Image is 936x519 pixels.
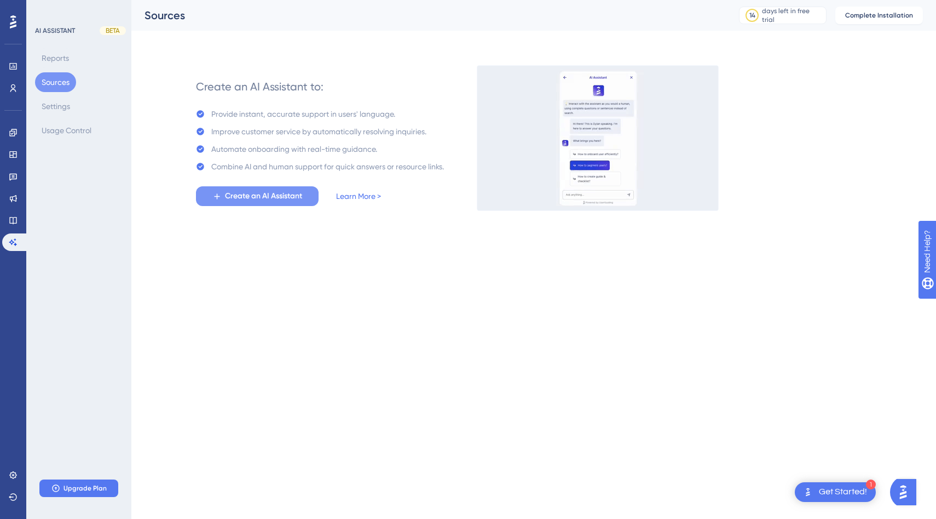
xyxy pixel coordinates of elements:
[196,186,319,206] button: Create an AI Assistant
[26,3,68,16] span: Need Help?
[866,480,876,489] div: 1
[35,26,75,35] div: AI ASSISTANT
[477,65,719,211] img: 536038c8a6906fa413afa21d633a6c1c.gif
[801,486,814,499] img: launcher-image-alternative-text
[762,7,823,24] div: days left in free trial
[211,142,377,156] div: Automate onboarding with real-time guidance.
[749,11,755,20] div: 14
[225,190,302,203] span: Create an AI Assistant
[145,8,712,23] div: Sources
[39,480,118,497] button: Upgrade Plan
[835,7,923,24] button: Complete Installation
[795,482,876,502] div: Open Get Started! checklist, remaining modules: 1
[196,79,323,94] div: Create an AI Assistant to:
[35,121,98,140] button: Usage Control
[211,107,395,121] div: Provide instant, accurate support in users' language.
[35,48,76,68] button: Reports
[890,476,923,509] iframe: UserGuiding AI Assistant Launcher
[819,486,867,498] div: Get Started!
[211,160,444,173] div: Combine AI and human support for quick answers or resource links.
[63,484,107,493] span: Upgrade Plan
[35,72,76,92] button: Sources
[211,125,426,138] div: Improve customer service by automatically resolving inquiries.
[100,26,126,35] div: BETA
[336,190,381,203] a: Learn More >
[35,96,77,116] button: Settings
[845,11,913,20] span: Complete Installation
